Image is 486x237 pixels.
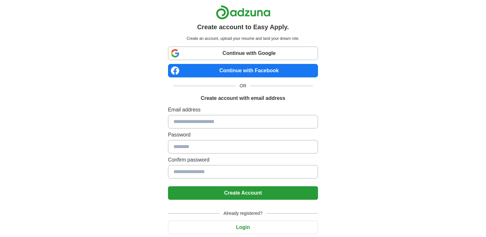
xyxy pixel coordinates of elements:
[220,210,266,217] span: Already registered?
[168,186,318,200] button: Create Account
[168,224,318,230] a: Login
[168,221,318,234] button: Login
[168,131,318,139] label: Password
[168,64,318,77] a: Continue with Facebook
[197,22,289,32] h1: Create account to Easy Apply.
[216,5,270,20] img: Adzuna logo
[169,36,317,41] p: Create an account, upload your resume and land your dream role.
[168,47,318,60] a: Continue with Google
[201,94,285,102] h1: Create account with email address
[168,106,318,114] label: Email address
[168,156,318,164] label: Confirm password
[236,83,250,89] span: OR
